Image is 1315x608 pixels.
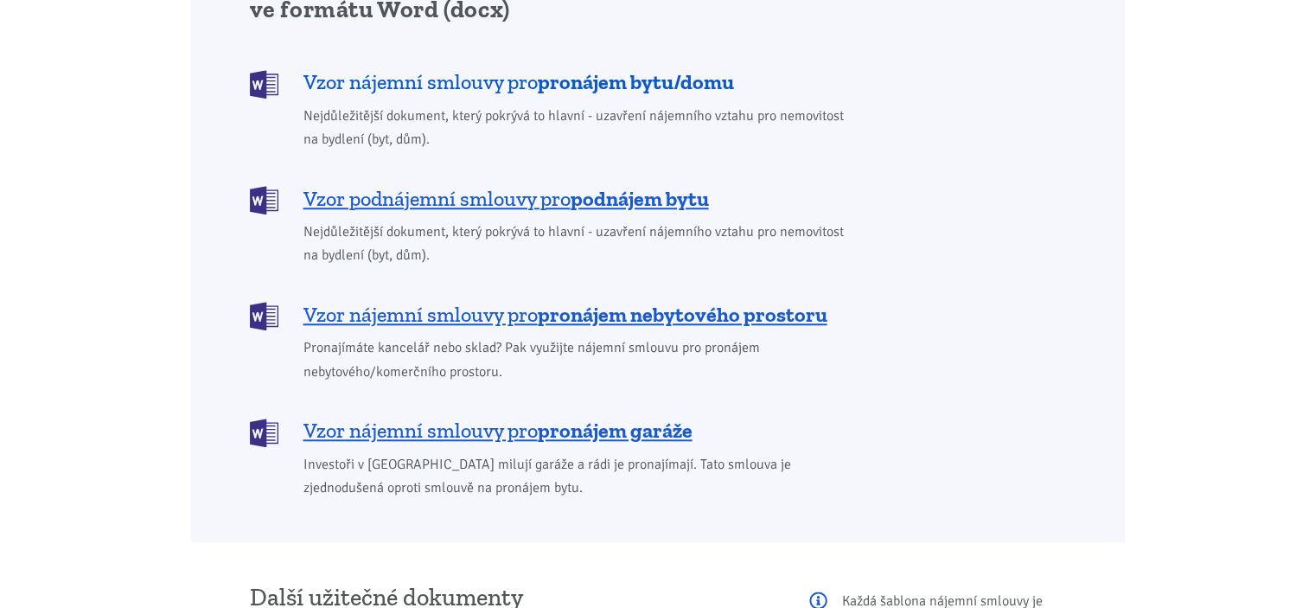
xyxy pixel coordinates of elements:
[538,418,693,443] b: pronájem garáže
[250,417,856,445] a: Vzor nájemní smlouvy propronájem garáže
[303,221,856,267] span: Nejdůležitější dokument, který pokrývá to hlavní - uzavření nájemního vztahu pro nemovitost na by...
[250,419,278,447] img: DOCX (Word)
[538,69,734,94] b: pronájem bytu/domu
[250,300,856,329] a: Vzor nájemní smlouvy propronájem nebytového prostoru
[250,302,278,330] img: DOCX (Word)
[303,185,709,213] span: Vzor podnájemní smlouvy pro
[250,70,278,99] img: DOCX (Word)
[303,336,856,383] span: Pronajímáte kancelář nebo sklad? Pak využijte nájemní smlouvu pro pronájem nebytového/komerčního ...
[303,301,827,329] span: Vzor nájemní smlouvy pro
[303,68,734,96] span: Vzor nájemní smlouvy pro
[250,186,278,214] img: DOCX (Word)
[303,105,856,151] span: Nejdůležitější dokument, který pokrývá to hlavní - uzavření nájemního vztahu pro nemovitost na by...
[538,302,827,327] b: pronájem nebytového prostoru
[303,453,856,500] span: Investoři v [GEOGRAPHIC_DATA] milují garáže a rádi je pronajímají. Tato smlouva je zjednodušená o...
[250,184,856,213] a: Vzor podnájemní smlouvy propodnájem bytu
[250,68,856,97] a: Vzor nájemní smlouvy propronájem bytu/domu
[303,417,693,445] span: Vzor nájemní smlouvy pro
[571,186,709,211] b: podnájem bytu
